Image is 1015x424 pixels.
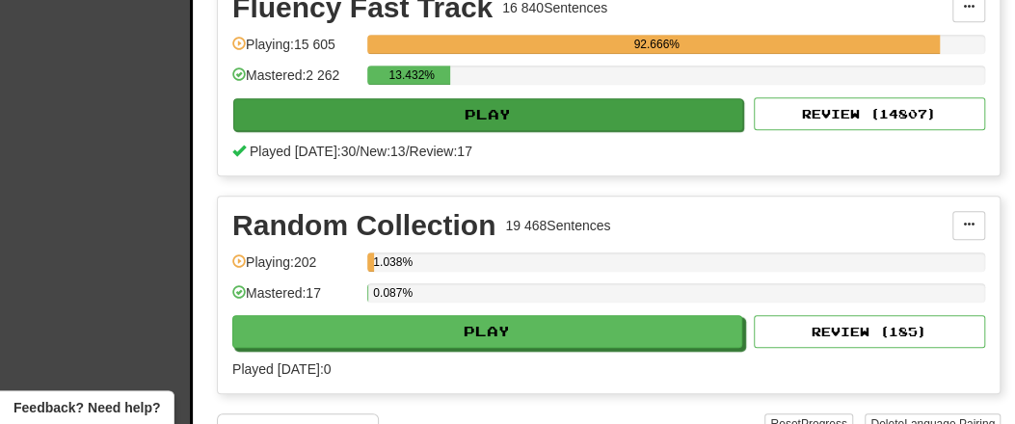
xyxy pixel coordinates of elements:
div: Playing: 202 [232,252,358,284]
span: / [406,144,410,159]
div: 92.666% [373,35,940,54]
span: Open feedback widget [13,398,160,417]
div: Mastered: 17 [232,283,358,315]
span: Review: 17 [409,144,471,159]
span: New: 13 [360,144,405,159]
button: Play [232,315,742,348]
div: Random Collection [232,211,495,240]
div: Mastered: 2 262 [232,66,358,97]
div: 19 468 Sentences [505,216,610,235]
span: Played [DATE]: 0 [232,361,331,377]
div: Playing: 15 605 [232,35,358,66]
button: Review (14807) [754,97,985,130]
button: Review (185) [754,315,985,348]
span: / [356,144,360,159]
div: 13.432% [373,66,450,85]
button: Play [233,98,743,131]
span: Played [DATE]: 30 [250,144,356,159]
